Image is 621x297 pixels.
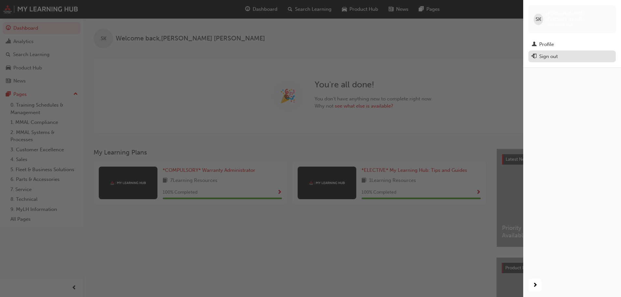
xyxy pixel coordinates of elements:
[539,53,558,60] div: Sign out
[532,54,537,60] span: exit-icon
[528,38,616,51] a: Profile
[533,281,538,290] span: next-icon
[532,42,537,48] span: man-icon
[536,16,541,23] span: SK
[528,51,616,63] button: Sign out
[546,22,573,28] span: 0005954344
[546,10,611,22] span: [PERSON_NAME] [PERSON_NAME]
[539,41,554,48] div: Profile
